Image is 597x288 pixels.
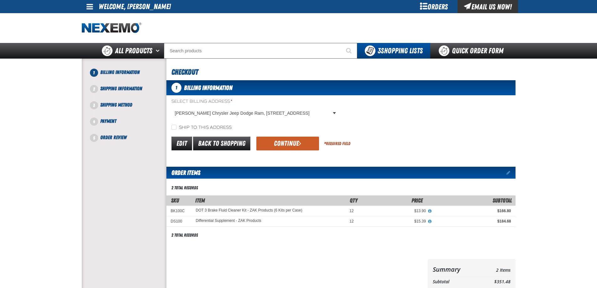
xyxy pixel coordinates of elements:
div: $13.90 [363,208,426,213]
button: Start Searching [342,43,357,59]
li: Shipping Information. Step 2 of 5. Not Completed [94,85,166,101]
div: $184.68 [435,219,511,224]
span: 2 [90,85,98,93]
div: 2 total records [171,185,198,191]
a: Home [82,23,141,34]
li: Shipping Method. Step 3 of 5. Not Completed [94,101,166,118]
a: Back to Shopping [193,137,250,150]
span: 12 [349,209,353,213]
span: All Products [115,45,152,56]
span: 3 [90,101,98,109]
span: Checkout [171,68,198,76]
button: View All Prices for Differential Supplement - ZAK Products [426,219,434,224]
span: 1 [90,69,98,77]
nav: Checkout steps. Current step is Billing Information. Step 1 of 5 [89,69,166,141]
th: Summary [433,264,478,275]
a: Edit [171,137,192,150]
strong: 3 [378,46,381,55]
span: Order Review [100,134,127,140]
a: Edit items [506,170,516,175]
label: Select Billing Address [171,99,338,105]
button: View All Prices for DOT 3 Brake Fluid Cleaner Kit - ZAK Products (6 Kits per Case) [426,208,434,214]
button: Continue [256,137,319,150]
span: Qty [350,197,358,204]
span: Shopping Lists [378,46,423,55]
button: You have 3 Shopping Lists. Open to view details [357,43,430,59]
span: Payment [100,118,116,124]
span: 4 [90,118,98,126]
img: Nexemo logo [82,23,141,34]
li: Billing Information. Step 1 of 5. Not Completed [94,69,166,85]
input: Ship to this address [171,125,176,130]
td: DS100 [166,216,191,227]
span: Billing Information [184,84,233,92]
th: Subtotal [433,278,478,286]
input: Search [164,43,357,59]
span: Shipping Method [100,102,132,108]
a: Quick Order Form [430,43,515,59]
button: Open All Products pages [154,43,164,59]
a: SKU [171,197,179,204]
td: $351.48 [477,278,510,286]
span: Price [411,197,423,204]
span: Subtotal [493,197,512,204]
h2: Order Items [166,167,200,179]
div: 2 total records [171,232,198,238]
li: Order Review. Step 5 of 5. Not Completed [94,134,166,141]
a: DOT 3 Brake Fluid Cleaner Kit - ZAK Products (6 Kits per Case) [196,208,302,213]
span: Billing Information [100,69,140,75]
label: Ship to this address [171,125,232,131]
span: 12 [349,219,353,223]
a: Differential Supplement - ZAK Products [196,219,261,223]
span: 5 [90,134,98,142]
td: BK100C [166,206,191,216]
span: Item [195,197,205,204]
span: 1 [171,83,181,93]
div: $166.80 [435,208,511,213]
span: Shipping Information [100,86,142,92]
div: Required Field [324,141,350,147]
td: 2 Items [477,264,510,275]
li: Payment. Step 4 of 5. Not Completed [94,118,166,134]
span: [PERSON_NAME] Chrysler Jeep Dodge Ram, [STREET_ADDRESS] [175,110,332,117]
div: $15.39 [363,219,426,224]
